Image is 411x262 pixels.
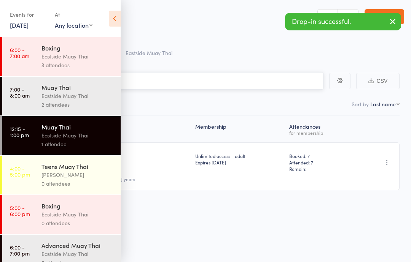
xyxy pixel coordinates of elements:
[10,165,30,177] time: 4:00 - 5:00 pm
[10,47,29,59] time: 6:00 - 7:00 am
[41,131,114,140] div: Eastside Muay Thai
[192,119,287,139] div: Membership
[55,21,92,29] div: Any location
[41,162,114,170] div: Teens Muay Thai
[286,119,353,139] div: Atten­dances
[41,140,114,148] div: 1 attendee
[10,86,30,98] time: 7:00 - 8:00 am
[10,21,29,29] a: [DATE]
[289,166,350,172] span: Remain:
[11,72,323,90] input: Search by name
[2,116,121,155] a: 12:15 -1:00 pmMuay ThaiEastside Muay Thai1 attendee
[10,244,30,256] time: 6:00 - 7:00 pm
[2,156,121,194] a: 4:00 -5:00 pmTeens Muay Thai[PERSON_NAME]0 attendees
[365,9,404,24] a: Exit roll call
[289,130,350,135] div: for membership
[370,100,396,108] div: Last name
[41,249,114,258] div: Eastside Muay Thai
[41,52,114,61] div: Eastside Muay Thai
[10,8,47,21] div: Events for
[289,159,350,166] span: Attended: 7
[2,77,121,115] a: 7:00 -8:00 amMuay ThaiEastside Muay Thai2 attendees
[41,100,114,109] div: 2 attendees
[41,44,114,52] div: Boxing
[41,170,114,179] div: [PERSON_NAME]
[306,166,309,172] span: -
[41,210,114,219] div: Eastside Muay Thai
[55,8,92,21] div: At
[2,37,121,76] a: 6:00 -7:00 amBoxingEastside Muay Thai3 attendees
[41,92,114,100] div: Eastside Muay Thai
[41,179,114,188] div: 0 attendees
[356,73,400,89] button: CSV
[41,219,114,227] div: 0 attendees
[41,123,114,131] div: Muay Thai
[195,159,284,166] div: Expires [DATE]
[10,126,29,138] time: 12:15 - 1:00 pm
[285,13,401,30] div: Drop-in successful.
[41,83,114,92] div: Muay Thai
[41,61,114,69] div: 3 attendees
[352,100,369,108] label: Sort by
[41,241,114,249] div: Advanced Muay Thai
[126,49,172,57] span: Eastside Muay Thai
[41,202,114,210] div: Boxing
[289,153,350,159] span: Booked: 7
[195,153,284,166] div: Unlimited access - adult
[2,195,121,234] a: 5:00 -6:00 pmBoxingEastside Muay Thai0 attendees
[10,205,30,217] time: 5:00 - 6:00 pm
